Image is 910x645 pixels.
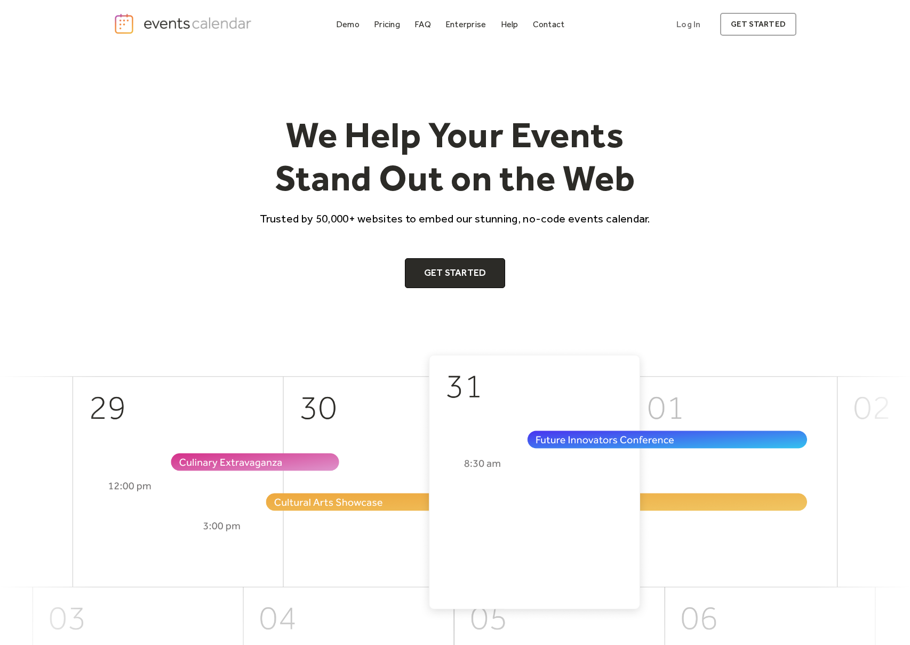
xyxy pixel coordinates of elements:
[497,17,523,31] a: Help
[405,258,506,288] a: Get Started
[332,17,364,31] a: Demo
[250,211,660,226] p: Trusted by 50,000+ websites to embed our stunning, no-code events calendar.
[720,13,796,36] a: get started
[374,21,400,27] div: Pricing
[410,17,435,31] a: FAQ
[114,13,254,35] a: home
[250,113,660,200] h1: We Help Your Events Stand Out on the Web
[441,17,490,31] a: Enterprise
[414,21,431,27] div: FAQ
[370,17,404,31] a: Pricing
[336,21,360,27] div: Demo
[445,21,486,27] div: Enterprise
[501,21,518,27] div: Help
[529,17,569,31] a: Contact
[533,21,565,27] div: Contact
[666,13,711,36] a: Log In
